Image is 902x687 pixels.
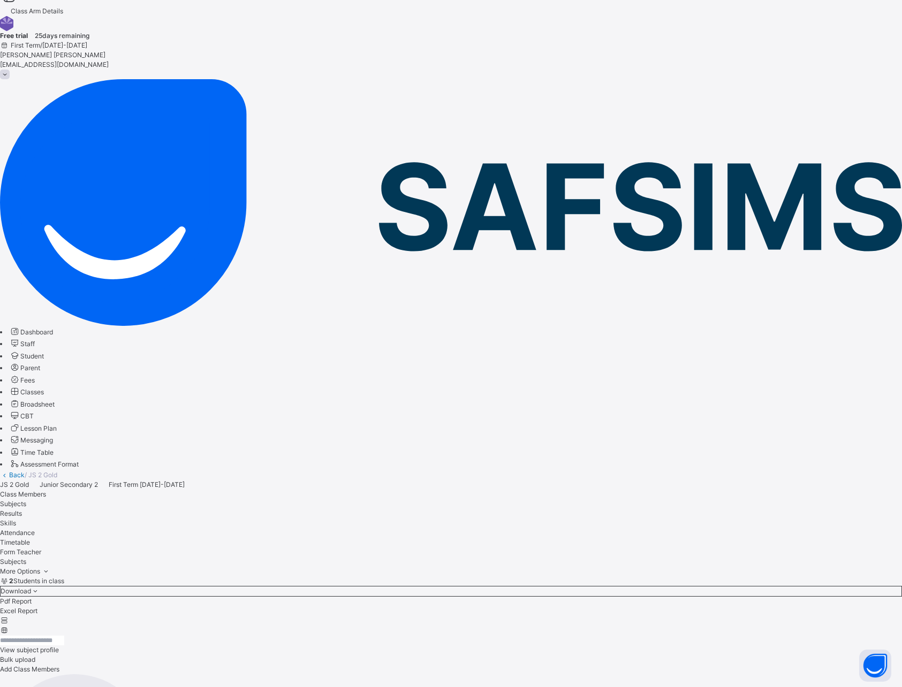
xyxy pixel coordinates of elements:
[40,480,98,488] span: Junior Secondary 2
[20,388,44,396] span: Classes
[9,340,35,348] a: Staff
[9,352,44,360] a: Student
[9,448,54,456] a: Time Table
[9,471,25,479] a: Back
[20,340,35,348] span: Staff
[9,460,79,468] a: Assessment Format
[20,448,54,456] span: Time Table
[20,400,55,408] span: Broadsheet
[9,424,57,432] a: Lesson Plan
[20,424,57,432] span: Lesson Plan
[20,436,53,444] span: Messaging
[11,7,63,15] span: Class Arm Details
[9,577,13,585] b: 2
[20,328,53,336] span: Dashboard
[9,364,40,372] a: Parent
[35,32,89,40] span: 25 days remaining
[20,364,40,372] span: Parent
[1,587,31,595] span: Download
[25,471,57,479] span: / JS 2 Gold
[20,460,79,468] span: Assessment Format
[9,328,53,336] a: Dashboard
[20,412,34,420] span: CBT
[9,577,64,585] span: Students in class
[9,400,55,408] a: Broadsheet
[9,436,53,444] a: Messaging
[859,650,891,682] button: Open asap
[9,412,34,420] a: CBT
[20,352,44,360] span: Student
[9,376,35,384] a: Fees
[20,376,35,384] span: Fees
[9,388,44,396] a: Classes
[109,480,185,488] span: First Term [DATE]-[DATE]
